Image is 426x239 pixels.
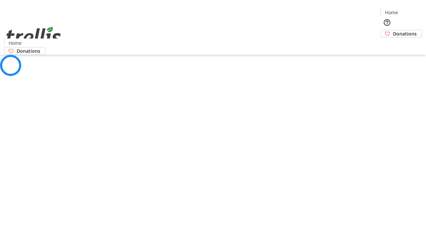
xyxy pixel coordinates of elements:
button: Cart [380,38,394,51]
a: Home [4,40,26,46]
button: Help [380,16,394,29]
a: Home [381,9,402,16]
img: Orient E2E Organization bFzNIgylTv's Logo [4,19,63,52]
span: Home [385,9,398,16]
span: Donations [393,30,417,37]
span: Donations [17,47,40,54]
a: Donations [4,47,46,55]
span: Home [9,40,22,46]
a: Donations [380,30,422,38]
